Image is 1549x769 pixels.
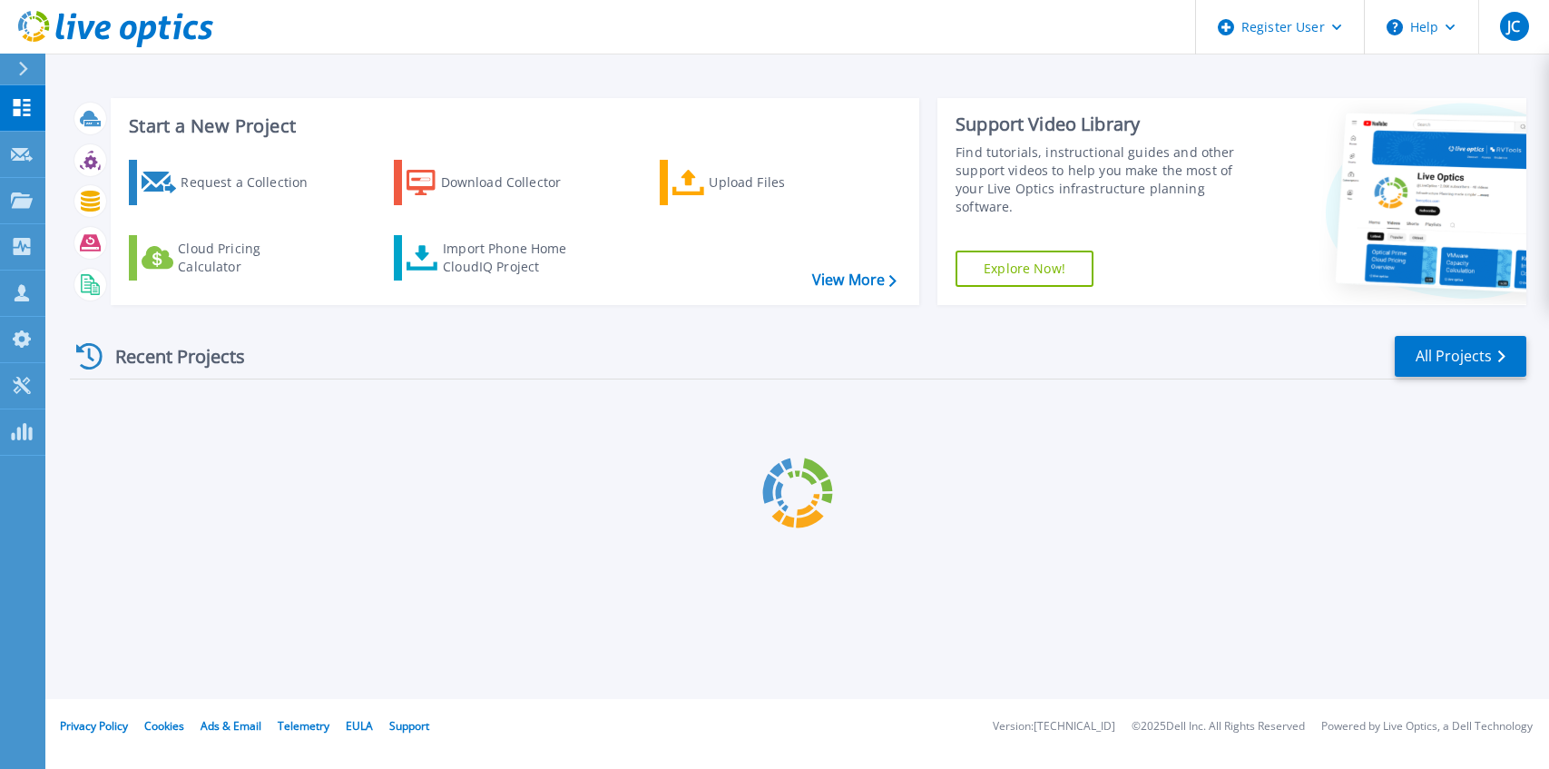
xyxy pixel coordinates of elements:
div: Cloud Pricing Calculator [178,240,323,276]
div: Download Collector [441,164,586,201]
a: Privacy Policy [60,718,128,734]
a: Cloud Pricing Calculator [129,235,331,281]
a: Support [389,718,429,734]
a: Explore Now! [956,251,1093,287]
div: Upload Files [709,164,854,201]
div: Find tutorials, instructional guides and other support videos to help you make the most of your L... [956,143,1253,216]
div: Recent Projects [70,334,270,379]
a: Request a Collection [129,160,331,205]
li: © 2025 Dell Inc. All Rights Reserved [1132,721,1305,733]
h3: Start a New Project [129,116,896,136]
span: JC [1507,19,1520,34]
div: Import Phone Home CloudIQ Project [443,240,584,276]
a: Cookies [144,718,184,734]
a: EULA [346,718,373,734]
div: Support Video Library [956,113,1253,136]
a: Ads & Email [201,718,261,734]
li: Version: [TECHNICAL_ID] [993,721,1115,733]
a: Telemetry [278,718,329,734]
a: Download Collector [394,160,596,205]
div: Request a Collection [181,164,326,201]
a: Upload Files [660,160,862,205]
a: View More [812,271,897,289]
a: All Projects [1395,336,1526,377]
li: Powered by Live Optics, a Dell Technology [1321,721,1533,733]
